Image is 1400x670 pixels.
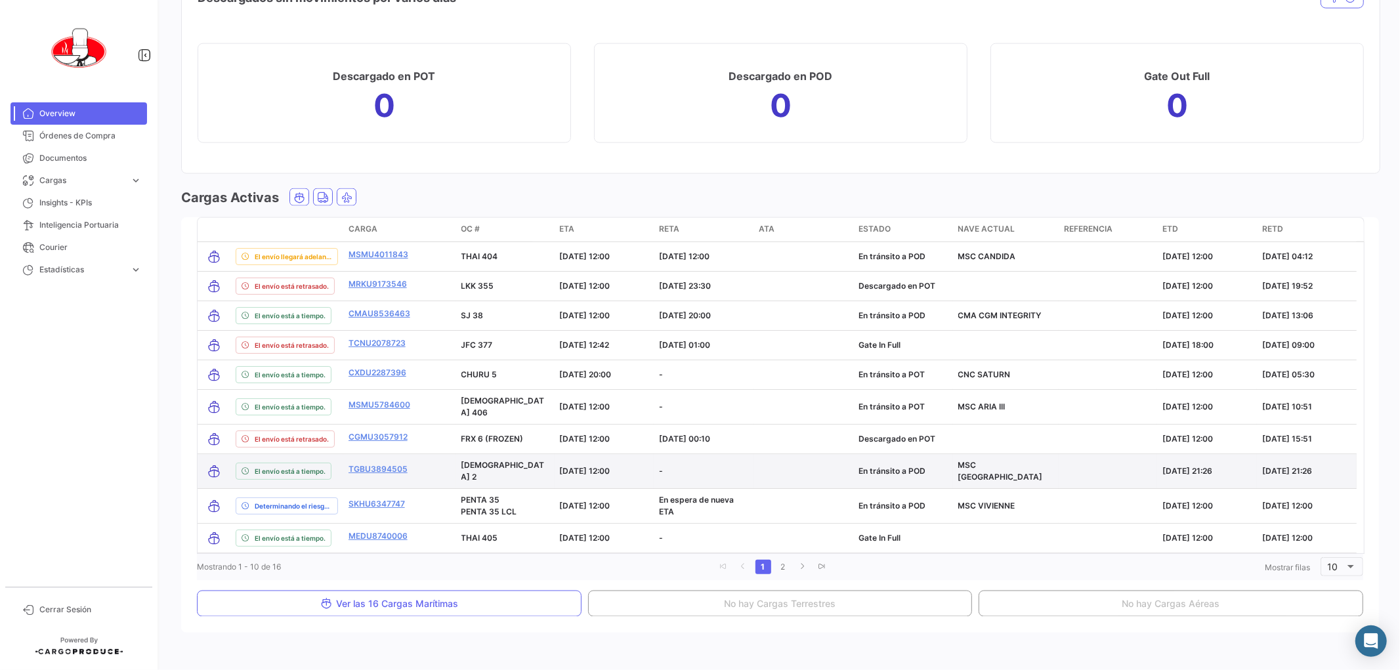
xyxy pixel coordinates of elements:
[197,562,281,572] span: Mostrando 1 - 10 de 16
[255,281,329,291] span: El envío está retrasado.
[725,598,836,610] span: No hay Cargas Terrestres
[1262,340,1315,350] span: [DATE] 09:00
[349,337,406,349] a: TCNU2078723
[349,308,410,320] a: CMAU8536463
[753,218,853,241] datatable-header-cell: ATA
[39,604,142,616] span: Cerrar Sesión
[859,223,891,235] span: Estado
[560,501,610,511] span: [DATE] 12:00
[337,189,356,205] button: Air
[349,530,408,542] a: MEDU8740006
[1157,218,1257,241] datatable-header-cell: ETD
[255,340,329,350] span: El envío está retrasado.
[859,340,901,350] span: Gate In Full
[560,251,610,261] span: [DATE] 12:00
[560,466,610,476] span: [DATE] 12:00
[11,192,147,214] a: Insights - KPIs
[255,533,326,543] span: El envío está a tiempo.
[349,278,407,290] a: MRKU9173546
[853,218,953,241] datatable-header-cell: Estado
[1262,533,1313,543] span: [DATE] 12:00
[11,214,147,236] a: Inteligencia Portuaria
[1162,501,1213,511] span: [DATE] 12:00
[39,175,125,186] span: Cargas
[130,175,142,186] span: expand_more
[1166,95,1188,116] h1: 0
[1265,562,1310,572] span: Mostrar filas
[1257,218,1357,241] datatable-header-cell: RETD
[736,560,752,574] a: go to previous page
[333,67,435,85] h3: Descargado en POT
[39,219,142,231] span: Inteligencia Portuaria
[560,340,610,350] span: [DATE] 12:42
[560,533,610,543] span: [DATE] 12:00
[461,251,549,262] p: THAI 404
[1162,369,1213,379] span: [DATE] 12:00
[181,188,279,207] h3: Cargas Activas
[859,369,925,379] span: En tránsito a POT
[958,401,1054,413] p: MSC ARIA III
[461,395,549,419] p: [DEMOGRAPHIC_DATA] 406
[958,369,1054,381] p: CNC SATURN
[560,402,610,411] span: [DATE] 12:00
[1262,310,1313,320] span: [DATE] 13:06
[859,466,925,476] span: En tránsito a POD
[255,251,332,262] span: El envío llegará adelantado.
[461,339,549,351] p: JFC 377
[753,556,773,578] li: page 1
[958,251,1054,262] p: MSC CANDIDA
[349,399,410,411] a: MSMU5784600
[659,495,734,516] span: En espera de nueva ETA
[560,369,612,379] span: [DATE] 20:00
[560,281,610,291] span: [DATE] 12:00
[11,102,147,125] a: Overview
[859,434,935,444] span: Descargado en POT
[775,560,791,574] a: 2
[1262,466,1312,476] span: [DATE] 21:26
[815,560,830,574] a: go to last page
[958,459,1054,483] p: MSC [GEOGRAPHIC_DATA]
[39,264,125,276] span: Estadísticas
[461,459,549,483] p: [DEMOGRAPHIC_DATA] 2
[1162,466,1212,476] span: [DATE] 21:26
[290,189,308,205] button: Ocean
[958,500,1054,512] p: MSC VIVIENNE
[461,532,549,544] p: THAI 405
[314,189,332,205] button: Land
[461,369,549,381] p: CHURU 5
[659,466,663,476] span: -
[859,251,925,261] span: En tránsito a POD
[39,197,142,209] span: Insights - KPIs
[958,223,1015,235] span: Nave actual
[729,67,833,85] h3: Descargado en POD
[659,402,663,411] span: -
[39,241,142,253] span: Courier
[773,556,793,578] li: page 2
[1355,625,1387,657] div: Abrir Intercom Messenger
[461,223,480,235] span: OC #
[11,236,147,259] a: Courier
[1162,281,1213,291] span: [DATE] 12:00
[1162,402,1213,411] span: [DATE] 12:00
[659,251,710,261] span: [DATE] 12:00
[659,369,663,379] span: -
[716,560,732,574] a: go to first page
[560,434,610,444] span: [DATE] 12:00
[560,223,575,235] span: ETA
[755,560,771,574] a: 1
[1262,434,1312,444] span: [DATE] 15:51
[349,367,406,379] a: CXDU2287396
[759,223,774,235] span: ATA
[1145,67,1210,85] h3: Gate Out Full
[461,310,549,322] p: SJ 38
[1262,402,1312,411] span: [DATE] 10:51
[373,95,395,116] h1: 0
[1262,281,1313,291] span: [DATE] 19:52
[197,591,582,617] button: Ver las 16 Cargas Marítimas
[255,434,329,444] span: El envío está retrasado.
[255,310,326,321] span: El envío está a tiempo.
[654,218,753,241] datatable-header-cell: RETA
[1162,251,1213,261] span: [DATE] 12:00
[1262,251,1313,261] span: [DATE] 04:12
[349,463,408,475] a: TGBU3894505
